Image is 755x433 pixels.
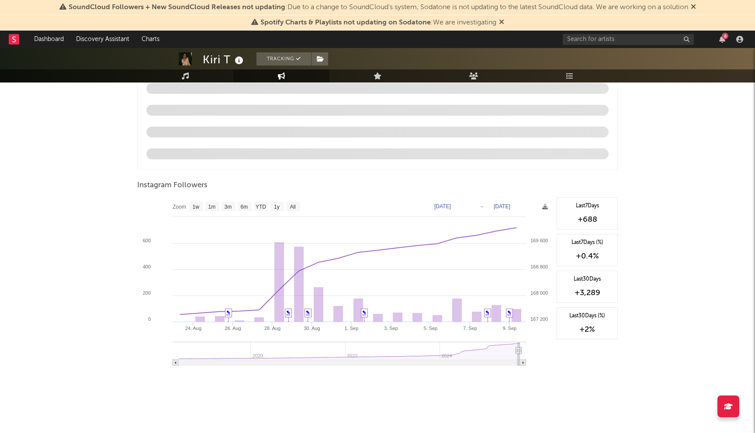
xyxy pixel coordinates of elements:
[561,288,613,298] div: +3,289
[434,203,451,210] text: [DATE]
[384,326,398,331] text: 3. Sep
[306,310,310,315] a: ✎
[135,31,166,48] a: Charts
[241,204,248,210] text: 6m
[193,204,200,210] text: 1w
[69,4,285,11] span: SoundCloud Followers + New SoundCloud Releases not updating
[494,203,510,210] text: [DATE]
[225,204,232,210] text: 3m
[507,310,511,315] a: ✎
[362,310,366,315] a: ✎
[137,180,208,191] span: Instagram Followers
[143,264,151,269] text: 400
[203,52,246,67] div: Kiri T
[264,326,281,331] text: 28. Aug
[260,19,496,26] span: : We are investigating
[226,310,230,315] a: ✎
[70,31,135,48] a: Discovery Assistant
[561,214,613,225] div: +688
[143,290,151,296] text: 200
[691,4,696,11] span: Dismiss
[185,326,201,331] text: 24. Aug
[463,326,477,331] text: 7. Sep
[722,33,728,39] div: 8
[530,238,548,243] text: 169 600
[28,31,70,48] a: Dashboard
[499,19,504,26] span: Dismiss
[260,19,431,26] span: Spotify Charts & Playlists not updating on Sodatone
[479,203,484,210] text: →
[561,202,613,210] div: Last 7 Days
[143,238,151,243] text: 600
[208,204,216,210] text: 1m
[256,204,266,210] text: YTD
[485,310,489,315] a: ✎
[274,204,280,210] text: 1y
[561,324,613,335] div: +2 %
[148,316,151,322] text: 0
[561,275,613,283] div: Last 30 Days
[530,316,548,322] text: 167 200
[561,312,613,320] div: Last 30 Days (%)
[502,326,516,331] text: 9. Sep
[69,4,688,11] span: : Due to a change to SoundCloud's system, Sodatone is not updating to the latest SoundCloud data....
[561,251,613,261] div: +0.4 %
[530,264,548,269] text: 168 800
[530,290,548,296] text: 168 000
[719,36,725,43] button: 8
[423,326,437,331] text: 5. Sep
[563,34,694,45] input: Search for artists
[304,326,320,331] text: 30. Aug
[173,204,186,210] text: Zoom
[225,326,241,331] text: 26. Aug
[561,239,613,247] div: Last 7 Days (%)
[344,326,358,331] text: 1. Sep
[290,204,295,210] text: All
[286,310,290,315] a: ✎
[256,52,311,65] button: Tracking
